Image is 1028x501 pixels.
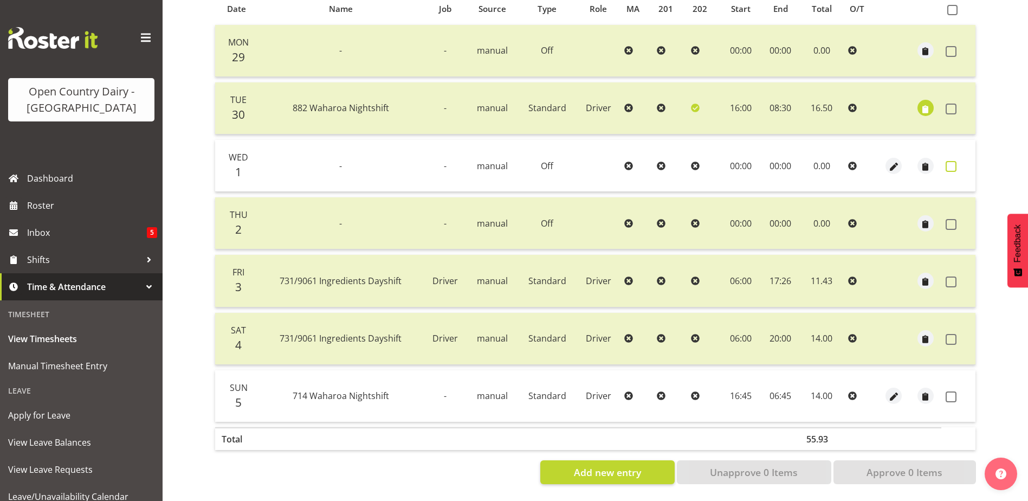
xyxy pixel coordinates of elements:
[235,279,242,294] span: 3
[761,197,800,249] td: 00:00
[19,83,144,116] div: Open Country Dairy - [GEOGRAPHIC_DATA]
[432,275,458,287] span: Driver
[586,275,611,287] span: Driver
[339,217,342,229] span: -
[1013,224,1023,262] span: Feedback
[439,3,451,15] span: Job
[721,25,761,77] td: 00:00
[721,370,761,422] td: 16:45
[518,255,577,307] td: Standard
[518,25,577,77] td: Off
[27,197,157,214] span: Roster
[761,255,800,307] td: 17:26
[477,217,508,229] span: manual
[293,390,389,402] span: 714 Waharoa Nightshift
[518,313,577,365] td: Standard
[477,332,508,344] span: manual
[800,197,844,249] td: 0.00
[800,25,844,77] td: 0.00
[477,44,508,56] span: manual
[8,27,98,49] img: Rosterit website logo
[8,331,154,347] span: View Timesheets
[538,3,557,15] span: Type
[227,3,246,15] span: Date
[230,209,248,221] span: Thu
[235,164,242,179] span: 1
[693,3,707,15] span: 202
[800,255,844,307] td: 11.43
[477,160,508,172] span: manual
[228,36,249,48] span: Mon
[293,102,389,114] span: 882 Waharoa Nightshift
[229,151,248,163] span: Wed
[3,456,160,483] a: View Leave Requests
[27,224,147,241] span: Inbox
[477,102,508,114] span: manual
[147,227,157,238] span: 5
[444,44,447,56] span: -
[27,170,157,187] span: Dashboard
[8,407,154,423] span: Apply for Leave
[800,140,844,192] td: 0.00
[3,303,160,325] div: Timesheet
[800,313,844,365] td: 14.00
[518,197,577,249] td: Off
[235,395,242,410] span: 5
[721,82,761,134] td: 16:00
[518,370,577,422] td: Standard
[432,332,458,344] span: Driver
[232,266,244,278] span: Fri
[710,465,798,479] span: Unapprove 0 Items
[230,382,248,394] span: Sun
[721,255,761,307] td: 06:00
[230,94,247,106] span: Tue
[339,160,342,172] span: -
[761,370,800,422] td: 06:45
[329,3,353,15] span: Name
[232,107,245,122] span: 30
[3,325,160,352] a: View Timesheets
[586,390,611,402] span: Driver
[235,337,242,352] span: 4
[586,102,611,114] span: Driver
[800,370,844,422] td: 14.00
[27,279,141,295] span: Time & Attendance
[773,3,788,15] span: End
[8,461,154,478] span: View Leave Requests
[232,49,245,65] span: 29
[8,434,154,451] span: View Leave Balances
[518,140,577,192] td: Off
[761,140,800,192] td: 00:00
[444,390,447,402] span: -
[721,140,761,192] td: 00:00
[3,402,160,429] a: Apply for Leave
[477,275,508,287] span: manual
[721,313,761,365] td: 06:00
[658,3,673,15] span: 201
[280,275,402,287] span: 731/9061 Ingredients Dayshift
[867,465,942,479] span: Approve 0 Items
[761,313,800,365] td: 20:00
[677,460,831,484] button: Unapprove 0 Items
[1007,214,1028,287] button: Feedback - Show survey
[3,380,160,402] div: Leave
[731,3,751,15] span: Start
[280,332,402,344] span: 731/9061 Ingredients Dayshift
[231,324,246,336] span: Sat
[518,82,577,134] td: Standard
[215,427,258,450] th: Total
[574,465,641,479] span: Add new entry
[800,82,844,134] td: 16.50
[339,44,342,56] span: -
[812,3,832,15] span: Total
[833,460,976,484] button: Approve 0 Items
[590,3,607,15] span: Role
[3,352,160,380] a: Manual Timesheet Entry
[721,197,761,249] td: 00:00
[479,3,506,15] span: Source
[444,217,447,229] span: -
[540,460,674,484] button: Add new entry
[444,160,447,172] span: -
[761,25,800,77] td: 00:00
[626,3,639,15] span: MA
